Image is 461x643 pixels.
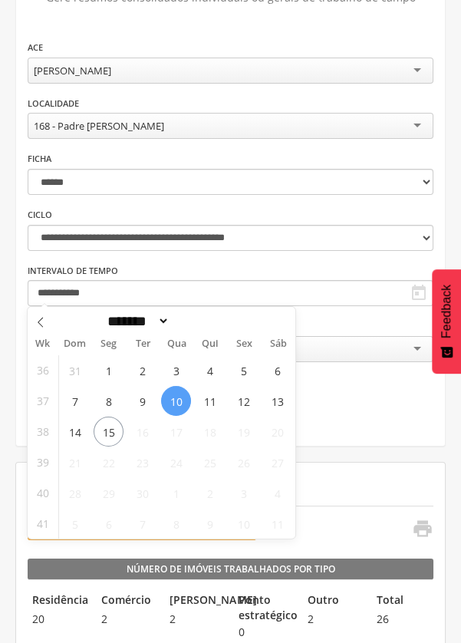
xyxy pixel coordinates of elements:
span: Outubro 9, 2025 [195,509,225,539]
span: Setembro 6, 2025 [262,355,292,385]
span: Setembro 14, 2025 [60,417,90,447]
span: Sáb [262,339,295,349]
span: 39 [37,447,49,477]
label: Ficha [28,153,51,165]
span: Wk [28,333,58,354]
span: Setembro 28, 2025 [60,478,90,508]
span: Setembro 20, 2025 [262,417,292,447]
span: Setembro 9, 2025 [127,386,157,416]
span: Setembro 24, 2025 [161,447,191,477]
select: Month [103,313,170,329]
span: Setembro 15, 2025 [94,417,123,447]
legend: Número de Imóveis Trabalhados por Tipo [28,559,433,580]
span: 37 [37,386,49,416]
span: 41 [37,509,49,539]
span: Outubro 10, 2025 [229,509,258,539]
span: Setembro 29, 2025 [94,478,123,508]
legend: Residência [28,592,89,610]
i:  [411,518,433,539]
span: 36 [37,355,49,385]
span: Setembro 17, 2025 [161,417,191,447]
span: Qui [193,339,227,349]
a:  [402,518,433,543]
span: Dom [58,339,92,349]
span: Setembro 22, 2025 [94,447,123,477]
span: 38 [37,417,49,447]
label: Localidade [28,97,79,110]
label: ACE [28,41,43,54]
span: Setembro 4, 2025 [195,355,225,385]
span: Setembro 8, 2025 [94,386,123,416]
span: Outubro 3, 2025 [229,478,258,508]
span: Seg [92,339,126,349]
span: 2 [303,612,364,627]
span: Setembro 7, 2025 [60,386,90,416]
span: Setembro 16, 2025 [127,417,157,447]
span: Setembro 27, 2025 [262,447,292,477]
legend: Total [372,592,433,610]
span: Setembro 2, 2025 [127,355,157,385]
span: Outubro 8, 2025 [161,509,191,539]
span: 20 [28,612,89,627]
span: 40 [37,478,49,508]
span: Outubro 7, 2025 [127,509,157,539]
span: Sex [227,339,261,349]
span: Setembro 25, 2025 [195,447,225,477]
span: Setembro 23, 2025 [127,447,157,477]
span: Setembro 10, 2025 [161,386,191,416]
span: Setembro 26, 2025 [229,447,258,477]
span: Setembro 18, 2025 [195,417,225,447]
span: Outubro 6, 2025 [94,509,123,539]
span: Setembro 12, 2025 [229,386,258,416]
span: Outubro 11, 2025 [262,509,292,539]
span: Agosto 31, 2025 [60,355,90,385]
span: Setembro 3, 2025 [161,355,191,385]
span: Setembro 19, 2025 [229,417,258,447]
span: 26 [372,612,433,627]
legend: [PERSON_NAME] [165,592,226,610]
span: Feedback [440,285,453,338]
span: Setembro 13, 2025 [262,386,292,416]
span: Qua [160,339,193,349]
span: Outubro 2, 2025 [195,478,225,508]
input: Year [170,313,220,329]
span: Outubro 4, 2025 [262,478,292,508]
div: [PERSON_NAME] [34,64,111,77]
span: Outubro 5, 2025 [60,509,90,539]
legend: Outro [303,592,364,610]
span: Setembro 5, 2025 [229,355,258,385]
span: Outubro 1, 2025 [161,478,191,508]
span: 0 [234,625,295,640]
legend: Ponto estratégico [234,592,295,623]
span: Setembro 1, 2025 [94,355,123,385]
label: Intervalo de Tempo [28,265,118,277]
legend: Comércio [97,592,158,610]
span: Ter [126,339,160,349]
span: 2 [165,612,226,627]
div: 168 - Padre [PERSON_NAME] [34,119,164,133]
span: 2 [97,612,158,627]
i:  [410,284,428,302]
span: Setembro 30, 2025 [127,478,157,508]
button: Feedback - Mostrar pesquisa [432,269,461,374]
span: Setembro 21, 2025 [60,447,90,477]
label: Ciclo [28,209,52,221]
span: Setembro 11, 2025 [195,386,225,416]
